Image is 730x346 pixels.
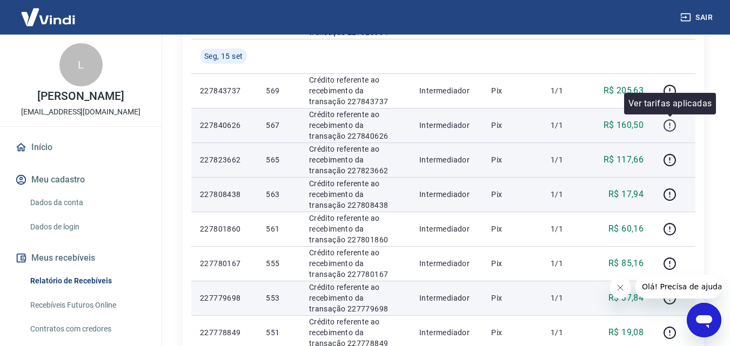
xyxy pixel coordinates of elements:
a: Contratos com credores [26,318,149,340]
p: Intermediador [419,223,474,234]
p: Pix [491,154,533,165]
button: Sair [678,8,717,28]
p: 227808438 [200,189,249,200]
p: 1/1 [551,85,582,96]
p: R$ 19,08 [608,326,644,339]
p: 561 [266,223,291,234]
p: Ver tarifas aplicadas [628,97,712,110]
button: Meus recebíveis [13,246,149,270]
p: 555 [266,258,291,269]
p: [EMAIL_ADDRESS][DOMAIN_NAME] [21,106,140,118]
p: Crédito referente ao recebimento da transação 227780167 [309,247,402,280]
p: Crédito referente ao recebimento da transação 227808438 [309,178,402,211]
div: L [59,43,103,86]
p: R$ 160,50 [604,119,644,132]
p: Intermediador [419,85,474,96]
p: 1/1 [551,154,582,165]
a: Dados da conta [26,192,149,214]
p: 551 [266,327,291,338]
p: 1/1 [551,258,582,269]
span: Olá! Precisa de ajuda? [6,8,91,16]
p: 227801860 [200,223,249,234]
p: Crédito referente ao recebimento da transação 227801860 [309,213,402,245]
p: Intermediador [419,258,474,269]
p: 1/1 [551,189,582,200]
p: [PERSON_NAME] [37,91,124,102]
a: Dados de login [26,216,149,238]
p: R$ 85,16 [608,257,644,270]
p: 1/1 [551,327,582,338]
p: 227823662 [200,154,249,165]
p: Crédito referente ao recebimento da transação 227779698 [309,282,402,314]
p: 227778849 [200,327,249,338]
p: Pix [491,223,533,234]
p: R$ 17,94 [608,188,644,201]
p: 227779698 [200,293,249,303]
p: Pix [491,293,533,303]
p: Pix [491,120,533,131]
p: Intermediador [419,327,474,338]
p: Pix [491,327,533,338]
p: 565 [266,154,291,165]
p: 1/1 [551,120,582,131]
p: 227843737 [200,85,249,96]
p: 569 [266,85,291,96]
p: Intermediador [419,120,474,131]
p: Pix [491,189,533,200]
p: R$ 117,66 [604,153,644,166]
iframe: Fechar mensagem [610,277,631,298]
button: Meu cadastro [13,168,149,192]
a: Recebíveis Futuros Online [26,294,149,316]
p: Crédito referente ao recebimento da transação 227840626 [309,109,402,141]
p: 227840626 [200,120,249,131]
p: 567 [266,120,291,131]
span: Seg, 15 set [204,51,243,62]
p: R$ 60,16 [608,222,644,235]
a: Início [13,135,149,159]
a: Relatório de Recebíveis [26,270,149,292]
iframe: Mensagem da empresa [635,275,721,298]
p: R$ 37,84 [608,291,644,304]
p: 227780167 [200,258,249,269]
iframe: Botão para abrir a janela de mensagens [687,303,721,337]
p: Intermediador [419,154,474,165]
p: Crédito referente ao recebimento da transação 227843737 [309,74,402,107]
p: 1/1 [551,293,582,303]
p: 1/1 [551,223,582,234]
p: 553 [266,293,291,303]
p: Intermediador [419,189,474,200]
p: Pix [491,258,533,269]
img: Vindi [13,1,83,33]
p: R$ 205,63 [604,84,644,97]
p: Pix [491,85,533,96]
p: Crédito referente ao recebimento da transação 227823662 [309,144,402,176]
p: Intermediador [419,293,474,303]
p: 563 [266,189,291,200]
